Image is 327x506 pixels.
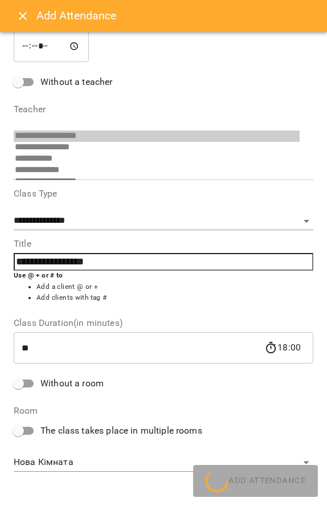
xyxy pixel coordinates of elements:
label: Room [14,406,313,415]
li: Add a client @ or + [36,281,313,293]
label: Class Duration(in minutes) [14,319,313,328]
b: Use @ + or # to [14,271,63,279]
div: Нова Кімната [14,454,313,472]
label: Teacher [14,105,313,114]
li: Add clients with tag # [36,292,313,304]
span: Without a teacher [40,75,113,89]
label: Title [14,239,313,248]
h6: Add Attendance [36,7,318,25]
button: Close [9,2,36,30]
span: Without a room [40,377,104,390]
label: Class Type [14,189,313,198]
span: The class takes place in multiple rooms [40,424,202,438]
